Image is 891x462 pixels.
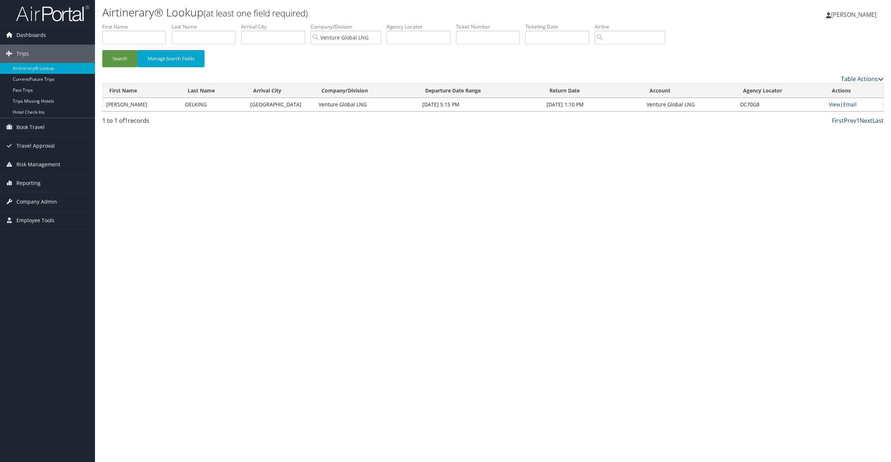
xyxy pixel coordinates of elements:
th: Actions [825,84,884,98]
span: Book Travel [16,118,45,136]
span: [PERSON_NAME] [831,11,876,19]
td: OELKING [181,98,247,111]
td: [GEOGRAPHIC_DATA] [247,98,315,111]
a: [PERSON_NAME] [826,4,884,26]
td: [DATE] 5:15 PM [419,98,543,111]
label: Ticket Number [456,23,525,30]
td: | [825,98,884,111]
th: Company/Division [315,84,419,98]
td: [PERSON_NAME] [103,98,181,111]
th: Return Date: activate to sort column ascending [543,84,643,98]
span: Trips [16,45,29,63]
span: Company Admin [16,193,57,211]
span: Employee Tools [16,211,54,230]
a: 1 [856,117,860,125]
th: Arrival City: activate to sort column ascending [247,84,315,98]
td: DC70G8 [736,98,825,111]
th: Account: activate to sort column ascending [643,84,736,98]
h1: Airtinerary® Lookup [102,5,623,20]
label: Arrival City [241,23,311,30]
td: Venture Global LNG [643,98,736,111]
a: Table Actions [841,75,884,83]
th: Last Name: activate to sort column ascending [181,84,247,98]
label: Last Name [172,23,241,30]
th: Agency Locator: activate to sort column ascending [736,84,825,98]
span: Travel Approval [16,137,55,155]
td: [DATE] 1:10 PM [543,98,643,111]
a: Next [860,117,872,125]
button: Manage Search Fields [137,50,205,67]
a: View [829,101,840,108]
th: Departure Date Range: activate to sort column ascending [419,84,543,98]
label: Company/Division [311,23,387,30]
label: Agency Locator [387,23,456,30]
th: First Name: activate to sort column ascending [103,84,181,98]
span: Risk Management [16,155,60,174]
button: Search [102,50,137,67]
td: Venture Global LNG [315,98,419,111]
label: First Name [102,23,172,30]
span: Reporting [16,174,41,192]
img: airportal-logo.png [16,5,89,22]
div: 1 to 1 of records [102,116,289,129]
label: Ticketing Date [525,23,595,30]
a: Prev [844,117,856,125]
span: 1 [125,117,128,125]
a: Email [843,101,857,108]
small: (at least one field required) [203,7,308,19]
a: Last [872,117,884,125]
span: Dashboards [16,26,46,44]
label: Airline [595,23,671,30]
a: First [832,117,844,125]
